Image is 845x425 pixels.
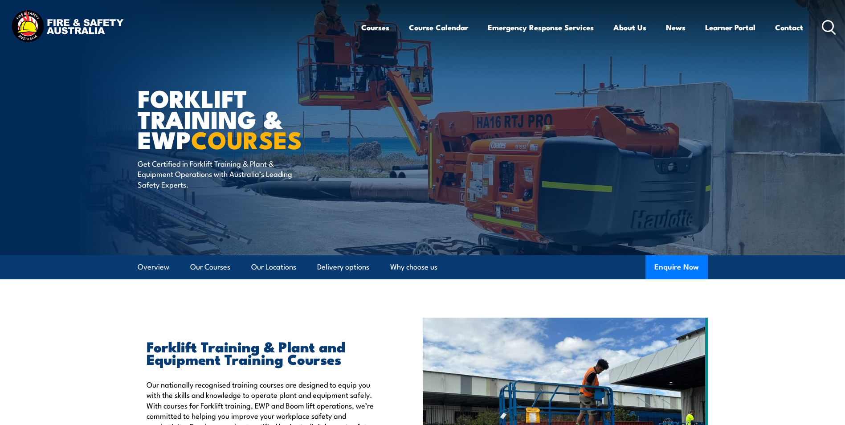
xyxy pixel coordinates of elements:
a: Learner Portal [705,16,755,39]
a: Our Locations [251,255,296,279]
a: Why choose us [390,255,437,279]
a: Emergency Response Services [488,16,594,39]
p: Get Certified in Forklift Training & Plant & Equipment Operations with Australia’s Leading Safety... [138,158,300,189]
a: Courses [361,16,389,39]
a: Delivery options [317,255,369,279]
h2: Forklift Training & Plant and Equipment Training Courses [147,340,382,365]
a: About Us [613,16,646,39]
a: Course Calendar [409,16,468,39]
a: News [666,16,686,39]
a: Contact [775,16,803,39]
h1: Forklift Training & EWP [138,87,358,150]
button: Enquire Now [645,255,708,279]
a: Overview [138,255,169,279]
strong: COURSES [191,120,302,157]
a: Our Courses [190,255,230,279]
